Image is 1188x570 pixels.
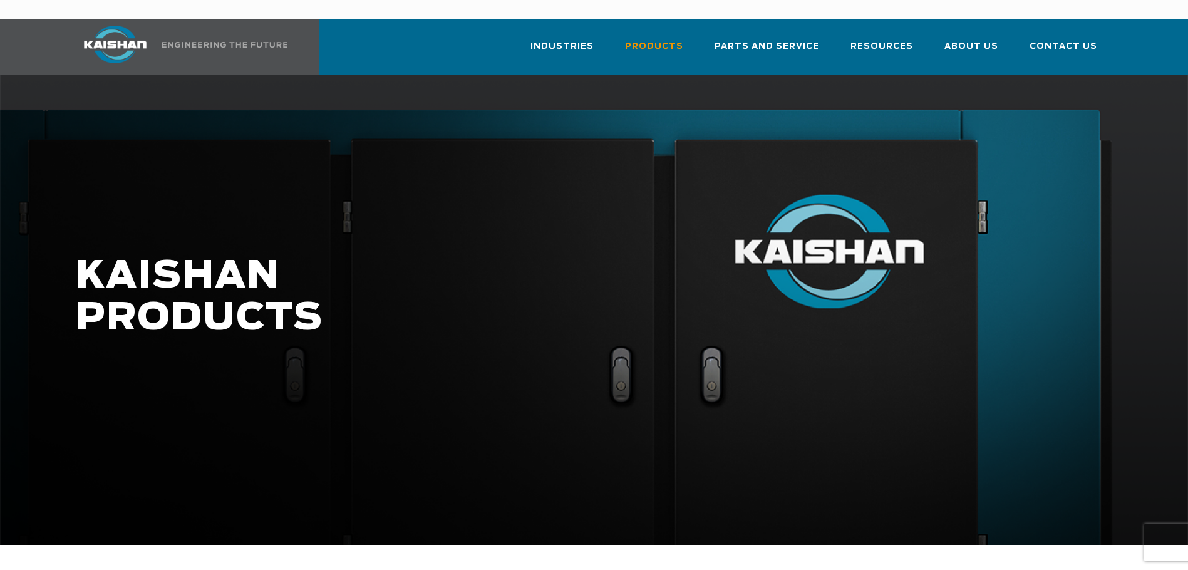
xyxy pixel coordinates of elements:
span: Industries [530,39,594,54]
a: Kaishan USA [68,19,290,75]
a: Resources [850,30,913,73]
a: Contact Us [1030,30,1097,73]
a: Products [625,30,683,73]
a: Parts and Service [715,30,819,73]
span: Resources [850,39,913,54]
span: Products [625,39,683,54]
a: About Us [944,30,998,73]
img: kaishan logo [68,26,162,63]
img: Engineering the future [162,42,287,48]
h1: KAISHAN PRODUCTS [76,256,937,339]
span: About Us [944,39,998,54]
span: Parts and Service [715,39,819,54]
a: Industries [530,30,594,73]
span: Contact Us [1030,39,1097,54]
